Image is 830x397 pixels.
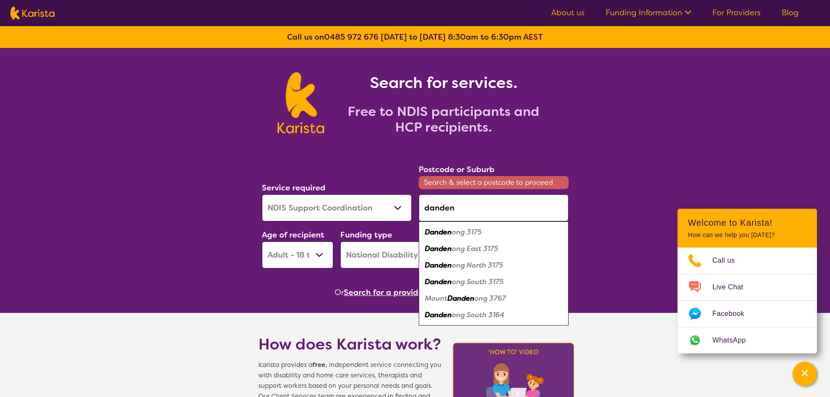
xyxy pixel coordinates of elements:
[793,362,817,386] button: Channel Menu
[712,307,755,320] span: Facebook
[425,261,452,270] em: Danden
[423,224,564,241] div: Dandenong 3175
[678,209,817,353] div: Channel Menu
[423,307,564,323] div: Dandenong South 3164
[287,32,543,42] b: Call us on [DATE] to [DATE] 8:30am to 6:30pm AEST
[452,244,498,253] em: ong East 3175
[712,334,756,347] span: WhatsApp
[278,72,324,133] img: Karista logo
[678,327,817,353] a: Web link opens in a new tab.
[678,248,817,353] ul: Choose channel
[423,274,564,290] div: Dandenong South 3175
[425,294,447,303] em: Mount
[606,7,691,18] a: Funding Information
[10,7,54,20] img: Karista logo
[335,286,344,299] span: Or
[262,230,324,240] label: Age of recipient
[688,217,806,228] h2: Welcome to Karista!
[712,254,745,267] span: Call us
[425,227,452,237] em: Danden
[452,227,482,237] em: ong 3175
[419,176,569,189] span: Search & select a postcode to proceed
[312,361,325,369] b: free
[324,32,379,42] a: 0485 972 676
[551,7,585,18] a: About us
[447,294,474,303] em: Danden
[474,294,506,303] em: ong 3767
[452,277,504,286] em: ong South 3175
[340,230,392,240] label: Funding type
[344,286,495,299] button: Search for a provider to leave a review
[258,334,441,355] h1: How does Karista work?
[335,72,552,93] h1: Search for services.
[335,104,552,135] h2: Free to NDIS participants and HCP recipients.
[419,194,569,221] input: Type
[423,257,564,274] div: Dandenong North 3175
[419,164,495,175] label: Postcode or Suburb
[712,7,761,18] a: For Providers
[423,290,564,307] div: Mount Dandenong 3767
[423,241,564,257] div: Dandenong East 3175
[688,231,806,239] p: How can we help you [DATE]?
[262,183,325,193] label: Service required
[452,310,505,319] em: ong South 3164
[425,310,452,319] em: Danden
[425,277,452,286] em: Danden
[712,281,754,294] span: Live Chat
[452,261,503,270] em: ong North 3175
[782,7,799,18] a: Blog
[425,244,452,253] em: Danden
